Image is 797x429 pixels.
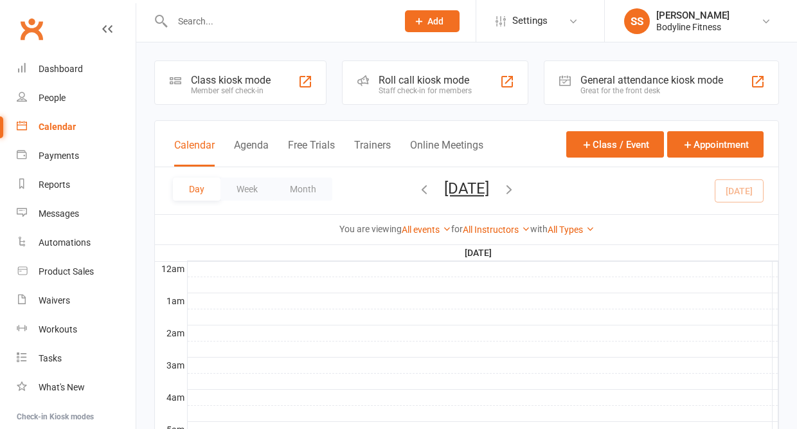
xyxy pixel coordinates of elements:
[39,208,79,219] div: Messages
[17,228,136,257] a: Automations
[624,8,650,34] div: SS
[39,237,91,248] div: Automations
[354,139,391,167] button: Trainers
[402,224,451,235] a: All events
[39,266,94,277] div: Product Sales
[39,353,62,363] div: Tasks
[187,245,773,261] th: [DATE]
[548,224,595,235] a: All Types
[566,131,664,158] button: Class / Event
[339,224,402,234] strong: You are viewing
[155,325,187,341] th: 2am
[17,315,136,344] a: Workouts
[17,286,136,315] a: Waivers
[656,21,730,33] div: Bodyline Fitness
[191,86,271,95] div: Member self check-in
[191,74,271,86] div: Class kiosk mode
[220,178,274,201] button: Week
[39,122,76,132] div: Calendar
[234,139,269,167] button: Agenda
[17,84,136,113] a: People
[427,16,443,26] span: Add
[39,151,79,161] div: Payments
[379,86,472,95] div: Staff check-in for members
[17,344,136,373] a: Tasks
[17,113,136,141] a: Calendar
[39,295,70,306] div: Waivers
[17,199,136,228] a: Messages
[15,13,48,45] a: Clubworx
[173,178,220,201] button: Day
[512,6,548,35] span: Settings
[274,178,332,201] button: Month
[580,74,723,86] div: General attendance kiosk mode
[155,389,187,405] th: 4am
[530,224,548,234] strong: with
[288,139,335,167] button: Free Trials
[39,93,66,103] div: People
[39,64,83,74] div: Dashboard
[656,10,730,21] div: [PERSON_NAME]
[580,86,723,95] div: Great for the front desk
[451,224,463,234] strong: for
[17,170,136,199] a: Reports
[17,257,136,286] a: Product Sales
[444,179,489,197] button: [DATE]
[155,293,187,309] th: 1am
[667,131,764,158] button: Appointment
[39,382,85,392] div: What's New
[155,260,187,277] th: 12am
[155,357,187,373] th: 3am
[168,12,388,30] input: Search...
[39,324,77,334] div: Workouts
[410,139,483,167] button: Online Meetings
[174,139,215,167] button: Calendar
[405,10,460,32] button: Add
[463,224,530,235] a: All Instructors
[17,373,136,402] a: What's New
[379,74,472,86] div: Roll call kiosk mode
[39,179,70,190] div: Reports
[17,141,136,170] a: Payments
[17,55,136,84] a: Dashboard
